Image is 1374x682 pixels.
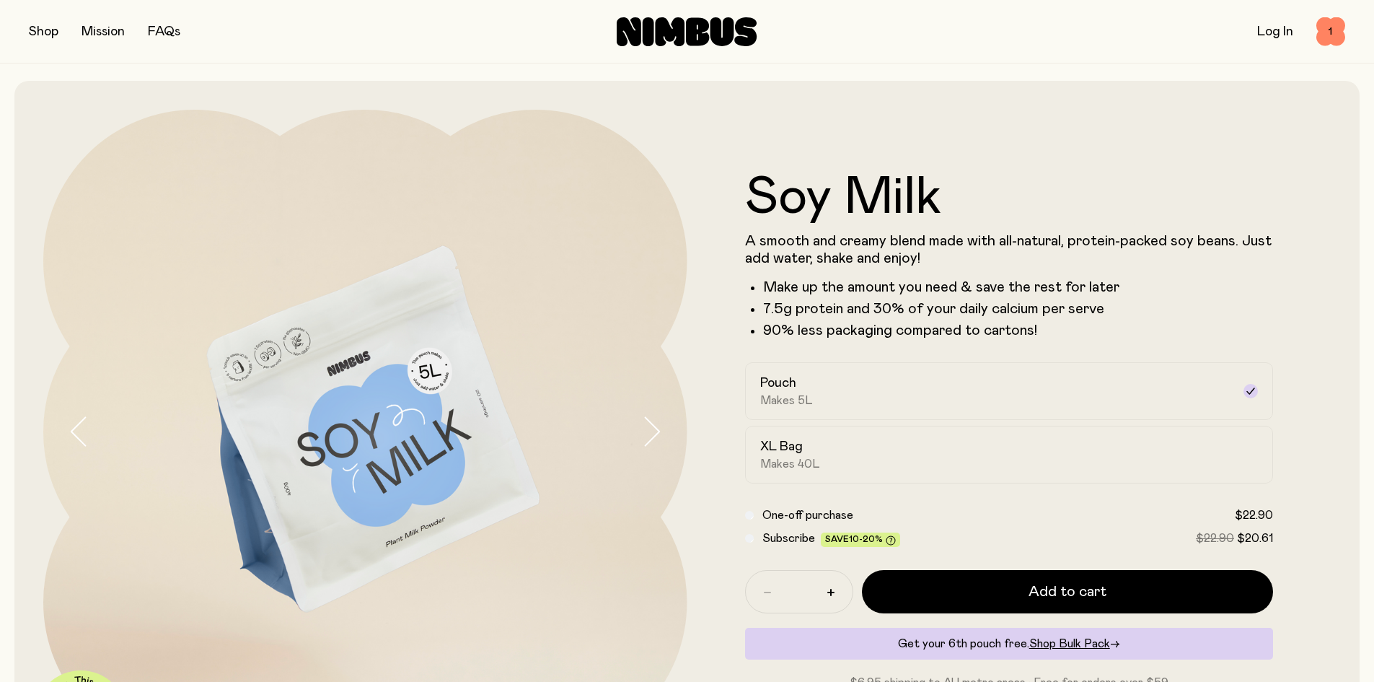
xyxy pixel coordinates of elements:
p: 90% less packaging compared to cartons! [763,322,1274,339]
span: Add to cart [1029,582,1106,602]
span: 10-20% [849,535,883,543]
h2: Pouch [760,375,796,392]
li: 7.5g protein and 30% of your daily calcium per serve [763,300,1274,318]
span: Makes 5L [760,393,813,408]
span: $22.90 [1196,533,1234,544]
p: A smooth and creamy blend made with all-natural, protein-packed soy beans. Just add water, shake ... [745,232,1274,267]
h1: Soy Milk [745,172,1274,224]
h2: XL Bag [760,438,803,455]
span: Shop Bulk Pack [1029,638,1110,650]
a: Shop Bulk Pack→ [1029,638,1120,650]
span: $20.61 [1237,533,1273,544]
span: $22.90 [1235,510,1273,521]
span: Subscribe [762,533,815,544]
div: Get your 6th pouch free. [745,628,1274,660]
button: 1 [1316,17,1345,46]
button: Add to cart [862,570,1274,613]
span: Save [825,535,896,546]
li: Make up the amount you need & save the rest for later [763,279,1274,296]
a: Log In [1257,25,1293,38]
a: Mission [82,25,125,38]
span: One-off purchase [762,510,853,521]
a: FAQs [148,25,180,38]
span: Makes 40L [760,457,820,471]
